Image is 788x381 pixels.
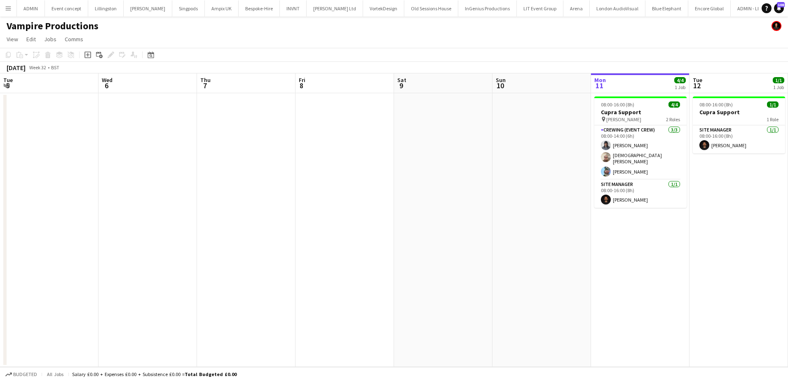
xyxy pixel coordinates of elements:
[675,84,685,90] div: 1 Job
[773,84,784,90] div: 1 Job
[307,0,363,16] button: [PERSON_NAME] Ltd
[594,125,687,180] app-card-role: Crewing (Event Crew)3/308:00-14:00 (6h)[PERSON_NAME][DEMOGRAPHIC_DATA][PERSON_NAME][PERSON_NAME]
[124,0,172,16] button: [PERSON_NAME]
[688,0,731,16] button: Encore Global
[396,81,406,90] span: 9
[45,371,65,377] span: All jobs
[200,76,211,84] span: Thu
[645,0,688,16] button: Blue Elephant
[777,2,785,7] span: 108
[774,3,784,13] a: 108
[517,0,563,16] button: LIT Event Group
[88,0,124,16] button: Lillingston
[772,21,781,31] app-user-avatar: Ash Grimmer
[594,108,687,116] h3: Cupra Support
[299,76,305,84] span: Fri
[101,81,113,90] span: 6
[17,0,45,16] button: ADMIN
[731,0,775,16] button: ADMIN - LEAVE
[767,101,779,108] span: 1/1
[594,180,687,208] app-card-role: Site Manager1/108:00-16:00 (8h)[PERSON_NAME]
[61,34,87,45] a: Comms
[3,76,13,84] span: Tue
[495,81,506,90] span: 10
[7,63,26,72] div: [DATE]
[666,116,680,122] span: 2 Roles
[172,0,205,16] button: Singpods
[693,108,785,116] h3: Cupra Support
[102,76,113,84] span: Wed
[51,64,59,71] div: BST
[767,116,779,122] span: 1 Role
[280,0,307,16] button: INVNT
[606,116,641,122] span: [PERSON_NAME]
[693,96,785,153] app-job-card: 08:00-16:00 (8h)1/1Cupra Support1 RoleSite Manager1/108:00-16:00 (8h)[PERSON_NAME]
[239,0,280,16] button: Bespoke-Hire
[205,0,239,16] button: Ampix UK
[72,371,237,377] div: Salary £0.00 + Expenses £0.00 + Subsistence £0.00 =
[699,101,733,108] span: 08:00-16:00 (8h)
[23,34,39,45] a: Edit
[4,370,38,379] button: Budgeted
[27,64,48,71] span: Week 32
[692,81,702,90] span: 12
[363,0,404,16] button: VortekDesign
[590,0,645,16] button: London AudioVisual
[593,81,606,90] span: 11
[674,77,686,83] span: 4/4
[458,0,517,16] button: InGenius Productions
[601,101,634,108] span: 08:00-16:00 (8h)
[7,35,18,43] span: View
[7,20,98,32] h1: Vampire Productions
[693,125,785,153] app-card-role: Site Manager1/108:00-16:00 (8h)[PERSON_NAME]
[41,34,60,45] a: Jobs
[563,0,590,16] button: Arena
[44,35,56,43] span: Jobs
[773,77,784,83] span: 1/1
[668,101,680,108] span: 4/4
[404,0,458,16] button: Old Sessions House
[594,76,606,84] span: Mon
[397,76,406,84] span: Sat
[65,35,83,43] span: Comms
[185,371,237,377] span: Total Budgeted £0.00
[693,76,702,84] span: Tue
[298,81,305,90] span: 8
[199,81,211,90] span: 7
[594,96,687,208] app-job-card: 08:00-16:00 (8h)4/4Cupra Support [PERSON_NAME]2 RolesCrewing (Event Crew)3/308:00-14:00 (6h)[PERS...
[26,35,36,43] span: Edit
[2,81,13,90] span: 5
[3,34,21,45] a: View
[45,0,88,16] button: Event concept
[13,372,37,377] span: Budgeted
[496,76,506,84] span: Sun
